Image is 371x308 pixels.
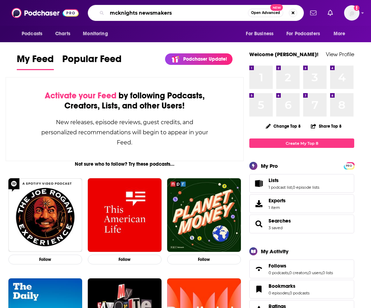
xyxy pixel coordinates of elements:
[252,199,266,209] span: Exports
[269,177,319,183] a: Lists
[289,270,308,275] a: 0 creators
[88,178,162,252] img: This American Life
[252,264,266,274] a: Follows
[269,263,286,269] span: Follows
[286,29,320,39] span: For Podcasters
[282,27,330,40] button: open menu
[269,218,291,224] a: Searches
[307,7,319,19] a: Show notifications dropdown
[322,270,322,275] span: ,
[334,29,345,39] span: More
[322,270,333,275] a: 0 lists
[269,291,289,295] a: 0 episodes
[55,29,70,39] span: Charts
[241,27,282,40] button: open menu
[269,263,333,269] a: Follows
[22,29,42,39] span: Podcasts
[308,270,308,275] span: ,
[249,138,354,148] a: Create My Top 8
[83,29,108,39] span: Monitoring
[344,5,359,21] span: Logged in as mbrennan2
[269,197,286,204] span: Exports
[8,178,82,252] img: The Joe Rogan Experience
[252,284,266,294] a: Bookmarks
[88,5,304,21] div: Search podcasts, credits, & more...
[167,178,241,252] img: Planet Money
[88,255,162,265] button: Follow
[183,56,227,62] p: Podchaser Update!
[249,215,354,233] span: Searches
[326,51,354,58] a: View Profile
[41,117,208,148] div: New releases, episode reviews, guest credits, and personalized recommendations will begin to appe...
[45,90,116,101] span: Activate your Feed
[78,27,117,40] button: open menu
[261,163,278,169] div: My Pro
[269,185,292,190] a: 1 podcast list
[325,7,336,19] a: Show notifications dropdown
[290,291,309,295] a: 0 podcasts
[51,27,74,40] a: Charts
[251,11,280,15] span: Open Advanced
[269,225,283,230] a: 3 saved
[269,205,286,210] span: 1 item
[249,174,354,193] span: Lists
[17,53,54,69] span: My Feed
[249,260,354,278] span: Follows
[288,270,289,275] span: ,
[269,283,295,289] span: Bookmarks
[262,122,305,130] button: Change Top 8
[344,5,359,21] img: User Profile
[345,163,353,168] span: PRO
[289,291,290,295] span: ,
[62,53,122,69] span: Popular Feed
[62,53,122,70] a: Popular Feed
[248,9,283,17] button: Open AdvancedNew
[6,161,244,167] div: Not sure who to follow? Try these podcasts...
[329,27,354,40] button: open menu
[249,194,354,213] a: Exports
[311,119,342,133] button: Share Top 8
[293,185,319,190] a: 0 episode lists
[354,5,359,11] svg: Add a profile image
[344,5,359,21] button: Show profile menu
[269,177,279,183] span: Lists
[107,7,248,18] input: Search podcasts, credits, & more...
[269,270,288,275] a: 0 podcasts
[41,91,208,111] div: by following Podcasts, Creators, Lists, and other Users!
[17,53,54,70] a: My Feed
[252,179,266,188] a: Lists
[249,51,319,58] a: Welcome [PERSON_NAME]!
[345,163,353,168] a: PRO
[252,219,266,229] a: Searches
[17,27,51,40] button: open menu
[249,280,354,299] span: Bookmarks
[246,29,273,39] span: For Business
[308,270,322,275] a: 0 users
[12,6,79,20] img: Podchaser - Follow, Share and Rate Podcasts
[270,4,283,11] span: New
[269,283,309,289] a: Bookmarks
[8,255,82,265] button: Follow
[167,255,241,265] button: Follow
[261,248,288,255] div: My Activity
